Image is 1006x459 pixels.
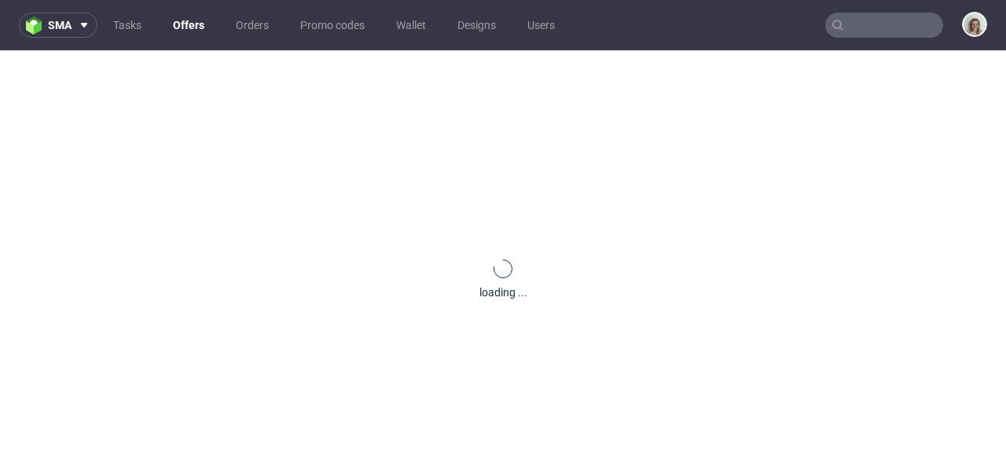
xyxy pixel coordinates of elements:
span: sma [48,20,72,31]
a: Users [518,13,564,38]
img: logo [26,17,48,35]
a: Tasks [104,13,151,38]
a: Promo codes [291,13,374,38]
button: sma [19,13,97,38]
img: Monika Poźniak [964,13,986,35]
a: Designs [448,13,505,38]
div: loading ... [479,285,527,300]
a: Offers [163,13,214,38]
a: Orders [226,13,278,38]
a: Wallet [387,13,435,38]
